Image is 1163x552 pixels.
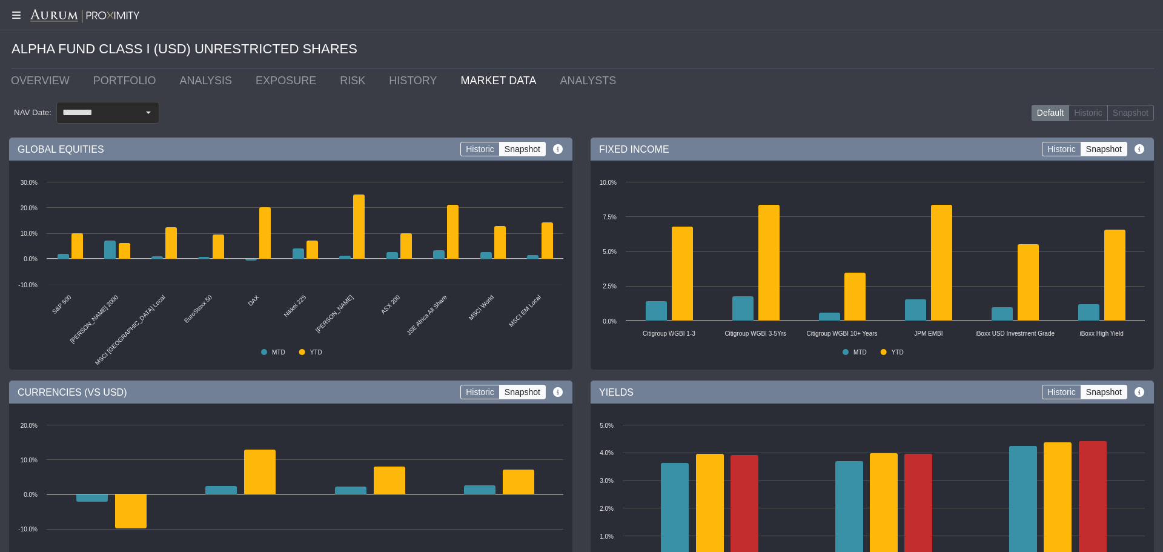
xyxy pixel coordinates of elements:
[1079,330,1123,337] text: iBoxx High Yield
[24,256,38,262] text: 0.0%
[508,294,542,328] text: MSCI EM Local
[272,349,285,356] text: MTD
[1069,105,1108,122] label: Historic
[468,294,495,322] text: MSCI World
[21,179,38,186] text: 30.0%
[21,422,38,429] text: 20.0%
[380,294,402,316] text: ASX 200
[24,491,38,498] text: 0.0%
[892,349,904,356] text: YTD
[724,330,786,337] text: Citigroup WGBI 3-5Yrs
[310,349,322,356] text: YTD
[21,230,38,237] text: 10.0%
[460,142,500,156] label: Historic
[314,294,354,334] text: [PERSON_NAME]
[603,214,617,221] text: 7.5%
[499,385,546,399] label: Snapshot
[282,294,307,319] text: Nikkei 225
[600,450,614,456] text: 4.0%
[1107,105,1154,122] label: Snapshot
[170,68,247,93] a: ANALYSIS
[975,330,1055,337] text: iBoxx USD Investment Grade
[499,142,546,156] label: Snapshot
[600,477,614,484] text: 3.0%
[603,248,617,255] text: 5.0%
[94,294,167,367] text: MSCI [GEOGRAPHIC_DATA] Local
[138,102,159,123] div: Select
[9,138,572,161] div: GLOBAL EQUITIES
[405,294,448,337] text: JSE Africa All Share
[2,68,84,93] a: OVERVIEW
[1081,142,1127,156] label: Snapshot
[9,107,56,118] span: NAV Date:
[183,294,214,325] text: EuroStoxx 50
[380,68,451,93] a: HISTORY
[853,349,867,356] text: MTD
[551,68,631,93] a: ANALYSTS
[460,385,500,399] label: Historic
[30,9,139,24] img: Aurum-Proximity%20white.svg
[12,30,1154,68] div: ALPHA FUND CLASS I (USD) UNRESTRICTED SHARES
[84,68,171,93] a: PORTFOLIO
[1042,385,1081,399] label: Historic
[21,457,38,464] text: 10.0%
[1081,385,1127,399] label: Snapshot
[591,381,1154,404] div: YIELDS
[51,294,73,316] text: S&P 500
[600,533,614,540] text: 1.0%
[247,68,331,93] a: EXPOSURE
[1042,142,1081,156] label: Historic
[643,330,695,337] text: Citigroup WGBI 1-3
[914,330,943,337] text: JPM EMBI
[600,505,614,512] text: 2.0%
[331,68,380,93] a: RISK
[600,179,617,186] text: 10.0%
[600,422,614,429] text: 5.0%
[603,318,617,325] text: 0.0%
[21,205,38,211] text: 20.0%
[68,294,119,345] text: [PERSON_NAME] 2000
[1032,105,1069,122] label: Default
[807,330,878,337] text: Citigroup WGBI 10+ Years
[247,294,260,308] text: DAX
[18,526,38,533] text: -10.0%
[591,138,1154,161] div: FIXED INCOME
[603,283,617,290] text: 2.5%
[452,68,551,93] a: MARKET DATA
[9,381,572,404] div: CURRENCIES (VS USD)
[18,282,38,288] text: -10.0%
